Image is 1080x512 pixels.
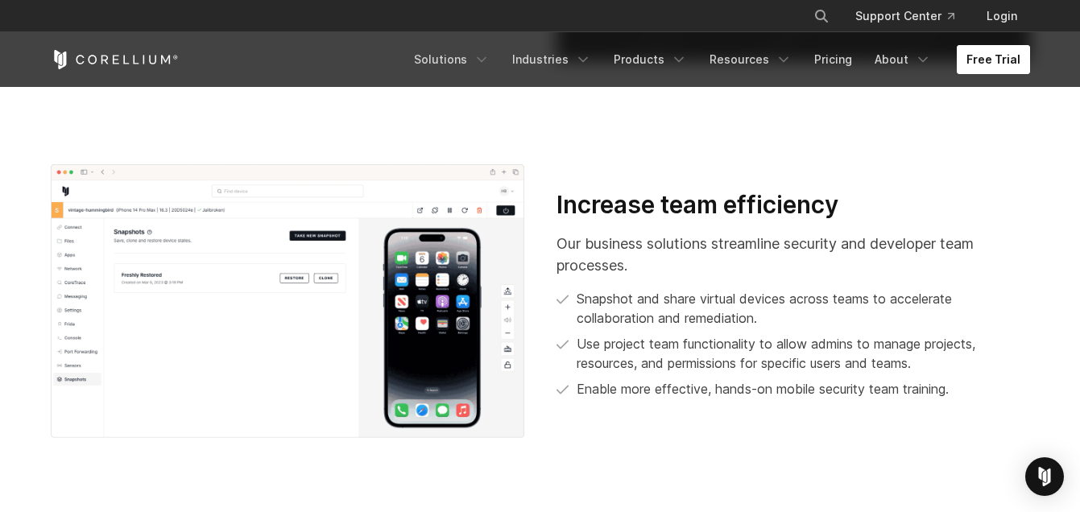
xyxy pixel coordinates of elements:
p: Use project team functionality to allow admins to manage projects, resources, and permissions for... [577,334,1030,373]
a: Corellium Home [51,50,179,69]
a: Solutions [404,45,499,74]
a: Login [974,2,1030,31]
a: Resources [700,45,801,74]
div: Open Intercom Messenger [1025,457,1064,496]
a: Products [604,45,697,74]
a: Free Trial [957,45,1030,74]
a: About [865,45,941,74]
button: Search [807,2,836,31]
a: Support Center [842,2,967,31]
div: Navigation Menu [794,2,1030,31]
p: Our business solutions streamline security and developer team processes. [557,233,1030,276]
h3: Increase team efficiency [557,190,1030,221]
a: Industries [503,45,601,74]
img: Powerful built-in tools with iOS pentest [51,164,524,439]
div: Navigation Menu [404,45,1030,74]
p: Snapshot and share virtual devices across teams to accelerate collaboration and remediation. [577,289,1030,328]
p: Enable more effective, hands-on mobile security team training. [577,379,949,398]
a: Pricing [805,45,862,74]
